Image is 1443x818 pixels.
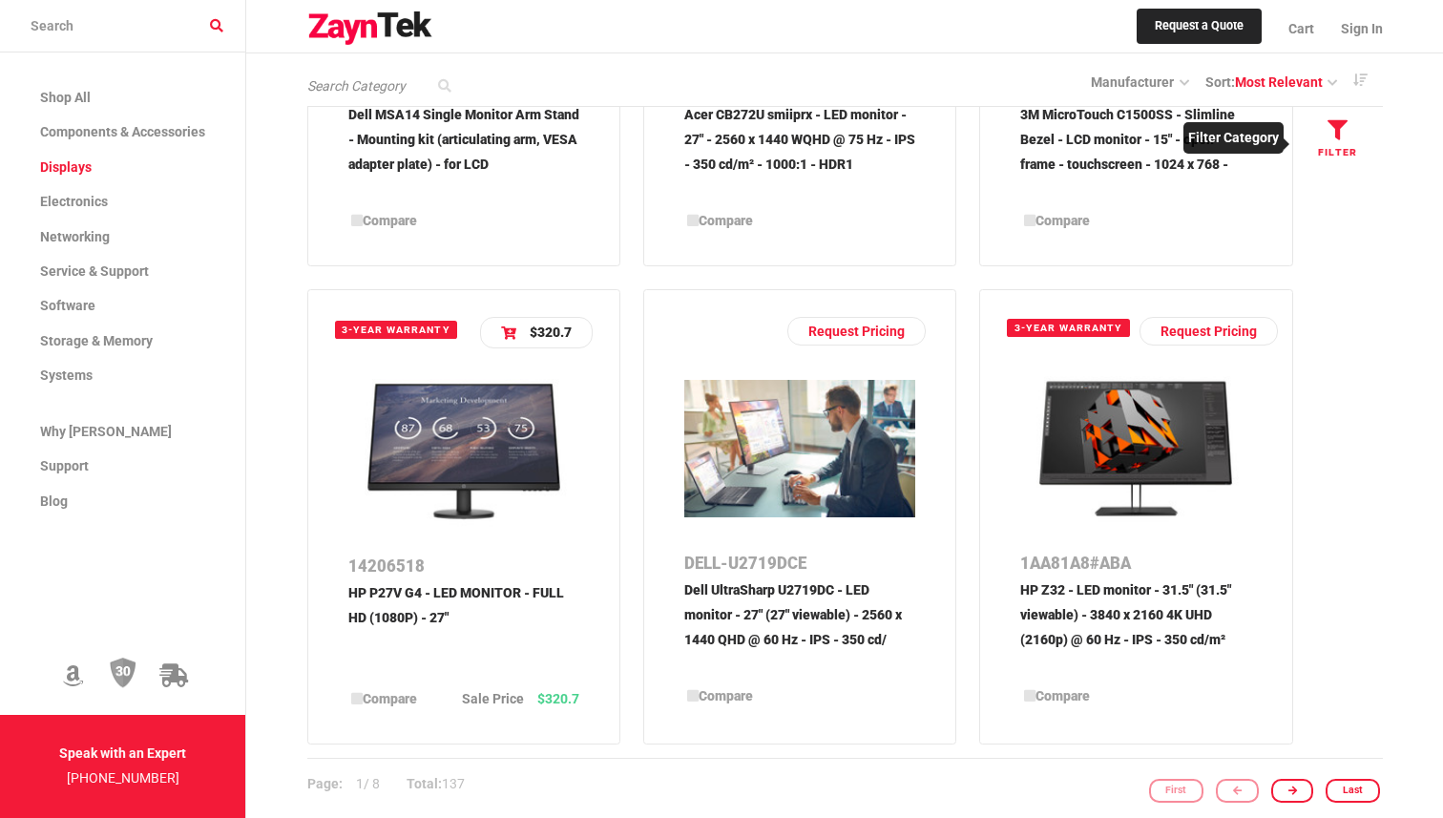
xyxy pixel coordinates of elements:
[1337,67,1383,93] a: Descending
[357,371,571,532] img: 14206518 -- HP P27V G4 - LED MONITOR - FULL HD (1080P) - 27"
[1288,21,1314,36] span: Cart
[530,321,572,346] p: $320.7
[110,657,136,689] img: 30 Day Return Policy
[40,298,95,313] span: Software
[40,493,68,509] span: Blog
[1035,688,1090,703] span: Compare
[407,777,442,792] strong: Total:
[40,367,93,383] span: Systems
[1326,779,1380,803] a: Last
[348,581,579,675] p: HP P27V G4 - LED MONITOR - FULL HD (1080P) - 27"
[40,458,89,473] span: Support
[363,691,417,706] span: Compare
[684,368,915,529] img: DELL-U2719DCE -- Dell UltraSharp U2719DC - LED monitor - 27" (27" viewable) - 2560 x 1440 QHD @ 6...
[684,549,915,578] p: DELL-U2719DCE
[356,777,364,792] span: 1
[348,73,579,197] a: FF2FGDell MSA14 Single Monitor Arm Stand - Mounting kit (articulating arm, VESA adapter plate) - ...
[1020,103,1251,197] p: 3M MicroTouch C1500SS - Slimline Bezel - LCD monitor - 15" - open frame - touchscreen - 1024 x 768 -
[40,333,153,348] span: Storage & Memory
[699,213,753,228] span: Compare
[363,213,417,228] span: Compare
[59,745,186,761] strong: Speak with an Expert
[40,229,110,244] span: Networking
[307,760,393,811] p: / 8
[40,90,91,105] span: Shop All
[684,103,915,197] p: Acer CB272U smiiprx - LED monitor - 27" - 2560 x 1440 WQHD @ 75 Hz - IPS - 350 cd/m² - 1000:1 - HDR1
[348,103,579,197] p: Dell MSA14 Single Monitor Arm Stand - Mounting kit (articulating arm, VESA adapter plate) - for LCD
[787,317,926,346] a: Request Pricing
[684,549,915,672] a: DELL-U2719DCEDell UltraSharp U2719DC - LED monitor - 27" (27" viewable) - 2560 x 1440 QHD @ 60 Hz...
[1020,73,1251,197] a: 11-71315-227-013M MicroTouch C1500SS - Slimline Bezel - LCD monitor - 15" - open frame - touchscr...
[1020,578,1251,672] p: HP Z32 - LED monitor - 31.5" (31.5" viewable) - 3840 x 2160 4K UHD (2160p) @ 60 Hz - IPS - 350 cd/m²
[1235,73,1323,89] span: Most Relevant
[1020,549,1251,578] p: 1AA81A8#ABA
[40,263,149,279] span: Service & Support
[348,552,579,675] a: 14206518HP P27V G4 - LED MONITOR - FULL HD (1080P) - 27"
[537,688,579,709] td: $320.7
[1307,143,1370,161] p: Filter
[307,777,343,792] strong: Page:
[1328,5,1383,52] a: Sign In
[1091,73,1188,89] a: manufacturer
[40,194,108,209] span: Electronics
[1035,213,1090,228] span: Compare
[1137,9,1262,45] a: Request a Quote
[335,321,457,339] span: 3-year warranty
[40,124,205,139] span: Components & Accessories
[684,73,915,197] a: UM.HB2AA.005Acer CB272U smiiprx - LED monitor - 27" - 2560 x 1440 WQHD @ 75 Hz - IPS - 350 cd/m² ...
[699,688,753,703] span: Compare
[1275,5,1328,52] a: Cart
[1007,319,1129,337] span: 3-year warranty
[393,760,478,811] p: 137
[40,159,92,175] span: Displays
[684,578,915,672] p: Dell UltraSharp U2719DC - LED monitor - 27" (27" viewable) - 2560 x 1440 QHD @ 60 Hz - IPS - 350 cd/
[307,11,433,46] img: logo
[348,552,579,581] p: 14206518
[1020,549,1251,672] a: 1AA81A8#ABAHP Z32 - LED monitor - 31.5" (31.5" viewable) - 3840 x 2160 4K UHD (2160p) @ 60 Hz - I...
[1140,317,1278,346] a: Request Pricing
[462,688,537,709] td: Sale Price
[67,770,179,786] a: [PHONE_NUMBER]
[1205,71,1337,92] a: Sort:
[40,424,172,439] span: Why [PERSON_NAME]
[1029,368,1243,529] img: 1AA81A8#ABA -- HP Z32 - LED monitor - 31.5" - 3840 x 2160 4K UHD (2160p) @ 60 Hz - IPS - 350 cd/m...
[307,76,460,96] input: Search Category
